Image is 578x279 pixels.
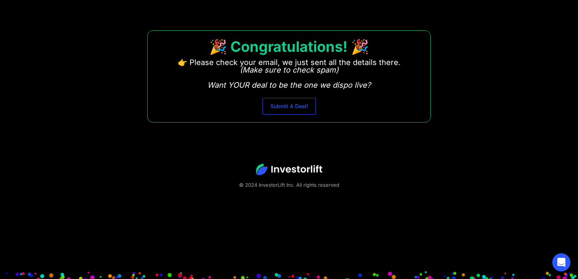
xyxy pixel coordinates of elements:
[178,59,401,89] p: 👉 Please check your email, we just sent all the details there. ‍
[26,181,552,189] div: © 2024 InvestorLift Inc. All rights reserved
[209,38,369,55] strong: 🎉 Congratulations! 🎉
[263,98,316,115] a: Submit A Deal!
[552,253,570,271] div: Open Intercom Messenger
[207,65,371,90] em: (Make sure to check spam) Want YOUR deal to be the one we dispo live?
